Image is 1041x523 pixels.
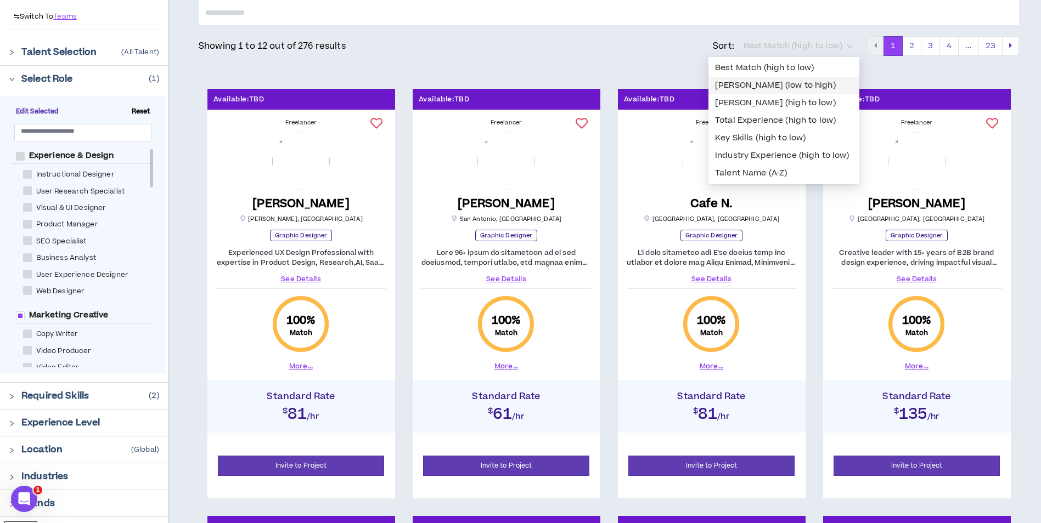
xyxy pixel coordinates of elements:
span: SEO Specialist [32,236,91,247]
button: 4 [939,36,959,56]
h5: Cafe N. [690,197,733,211]
span: 100 % [902,313,932,328]
button: 1 [884,36,903,56]
span: 100 % [492,313,521,328]
a: See Details [216,274,386,284]
button: 23 [978,36,1003,56]
p: [PERSON_NAME] , [GEOGRAPHIC_DATA] [239,215,362,223]
div: Bill Rate (high to low) [708,94,859,112]
div: Total Experience (high to low) [708,112,859,129]
div: Key Skills (high to low) [708,129,859,147]
p: L'i dolo sitametco adi E'se doeius temp inc utlabor et dolore mag Aliqu Enimad, Minimvenia, Quisn... [627,248,797,268]
p: Graphic Designer [270,230,333,241]
p: Select Role [21,72,73,86]
span: /hr [512,411,525,422]
p: Available: TBD [624,94,675,105]
h4: Standard Rate [213,391,390,402]
div: Talent Name (A-Z) [715,167,853,179]
span: /hr [307,411,319,422]
span: right [9,76,15,82]
div: Freelancer [421,118,592,127]
span: Best Match (high to low) [744,38,852,54]
div: Best Match (high to low) [708,59,859,77]
p: Graphic Designer [475,230,538,241]
button: Invite to Project [423,456,590,476]
span: User Experience Designer [32,270,133,280]
span: Experience & Design [25,150,119,161]
span: right [9,420,15,427]
span: Marketing Creative [25,310,113,321]
span: swap [13,13,20,20]
span: 100 % [286,313,316,328]
span: Reset [127,107,155,117]
p: San Antonio , [GEOGRAPHIC_DATA] [451,215,561,223]
button: ... [958,36,979,56]
span: User Research Specialist [32,186,129,197]
p: Switch To [13,12,53,21]
p: Location [21,443,63,456]
h2: $61 [418,402,595,422]
span: right [9,474,15,480]
h4: Standard Rate [829,391,1005,402]
p: Required Skills [21,389,89,402]
img: eWMkBSc4fsDNDjZ8r0TeMSdbEW8B1X2bZzjmQaN6.png [683,133,740,190]
p: ( All Talent ) [121,48,159,56]
h2: $81 [213,402,390,422]
button: More... [700,361,723,371]
h4: Standard Rate [418,391,595,402]
p: Talent Selection [21,46,97,59]
span: right [9,394,15,400]
span: 100 % [697,313,727,328]
button: More... [289,361,313,371]
button: 3 [921,36,940,56]
span: right [9,501,15,507]
a: See Details [421,274,592,284]
div: Industry Experience (high to low) [708,147,859,164]
img: eS6tbni6IrcUkjNuciUkJPO2M8eMv7AmHOCXI1q6.png [888,133,946,190]
button: 2 [902,36,921,56]
span: right [9,49,15,55]
p: [GEOGRAPHIC_DATA] , [GEOGRAPHIC_DATA] [644,215,780,223]
div: Freelancer [216,118,386,127]
p: Brands [21,497,55,510]
button: More... [494,361,518,371]
p: Graphic Designer [886,230,948,241]
iframe: Intercom live chat [11,486,37,512]
p: ( 2 ) [149,390,159,402]
small: Match [495,328,518,337]
p: Showing 1 to 12 out of 276 results [199,39,346,53]
span: /hr [927,411,940,422]
a: See Details [832,274,1002,284]
span: Copy Writer [32,329,83,339]
span: Video Producer [32,346,96,356]
button: Invite to Project [218,456,385,476]
h5: [PERSON_NAME] [458,197,555,211]
p: ( 1 ) [149,73,159,85]
div: Total Experience (high to low) [715,115,853,127]
small: Match [700,328,723,337]
nav: pagination [867,36,1019,56]
span: Instructional Designer [32,169,119,180]
p: Industries [21,470,68,483]
h5: [PERSON_NAME] [868,197,965,211]
div: [PERSON_NAME] (low to high) [715,79,853,92]
button: Invite to Project [834,456,1000,476]
small: Match [290,328,313,337]
span: Edit Selected [12,107,64,117]
div: Bill Rate (low to high) [708,77,859,94]
a: See Details [627,274,797,284]
div: [PERSON_NAME] (high to low) [715,97,853,109]
img: F3BjJiDNRKMWl2SFebUJeHiEqqKTrA2XMZRUdyGO.png [477,133,535,190]
p: Available: TBD [419,94,470,105]
span: Product Manager [32,219,103,230]
span: Visual & UI Designer [32,203,111,213]
span: Business Analyst [32,253,100,263]
div: Best Match (high to low) [715,62,853,74]
span: Web Designer [32,286,89,297]
div: Freelancer [832,118,1002,127]
h2: $135 [829,402,1005,422]
p: Sort: [713,39,735,53]
span: /hr [717,411,730,422]
p: [GEOGRAPHIC_DATA] , [GEOGRAPHIC_DATA] [849,215,985,223]
small: Match [905,328,929,337]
